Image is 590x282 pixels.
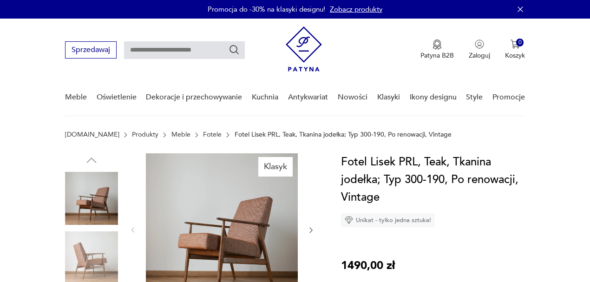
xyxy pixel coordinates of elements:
[288,79,328,115] a: Antykwariat
[65,79,87,115] a: Meble
[235,131,452,138] p: Fotel Lisek PRL, Teak, Tkanina jodełka; Typ 300-190, Po renowacji, Vintage
[258,157,293,177] div: Klasyk
[146,79,242,115] a: Dekoracje i przechowywanie
[65,131,119,138] a: [DOMAIN_NAME]
[65,41,117,59] button: Sprzedawaj
[330,5,382,14] a: Zobacz produkty
[475,39,484,49] img: Ikonka użytkownika
[420,39,454,60] a: Ikona medaluPatyna B2B
[433,39,442,50] img: Ikona medalu
[97,79,137,115] a: Oświetlenie
[469,39,490,60] button: Zaloguj
[171,131,190,138] a: Meble
[492,79,525,115] a: Promocje
[410,79,457,115] a: Ikony designu
[511,39,520,49] img: Ikona koszyka
[469,51,490,60] p: Zaloguj
[341,257,395,275] p: 1490,00 zł
[65,172,118,225] img: Zdjęcie produktu Fotel Lisek PRL, Teak, Tkanina jodełka; Typ 300-190, Po renowacji, Vintage
[132,131,158,138] a: Produkty
[377,79,400,115] a: Klasyki
[420,39,454,60] button: Patyna B2B
[229,44,240,55] button: Szukaj
[203,131,222,138] a: Fotele
[338,79,367,115] a: Nowości
[345,216,353,224] img: Ikona diamentu
[516,39,524,46] div: 0
[420,51,454,60] p: Patyna B2B
[252,79,278,115] a: Kuchnia
[466,79,483,115] a: Style
[505,39,525,60] button: 0Koszyk
[286,26,322,72] img: Patyna - sklep z meblami i dekoracjami vintage
[505,51,525,60] p: Koszyk
[341,153,525,206] h1: Fotel Lisek PRL, Teak, Tkanina jodełka; Typ 300-190, Po renowacji, Vintage
[341,213,435,227] div: Unikat - tylko jedna sztuka!
[65,47,117,54] a: Sprzedawaj
[208,5,325,14] p: Promocja do -30% na klasyki designu!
